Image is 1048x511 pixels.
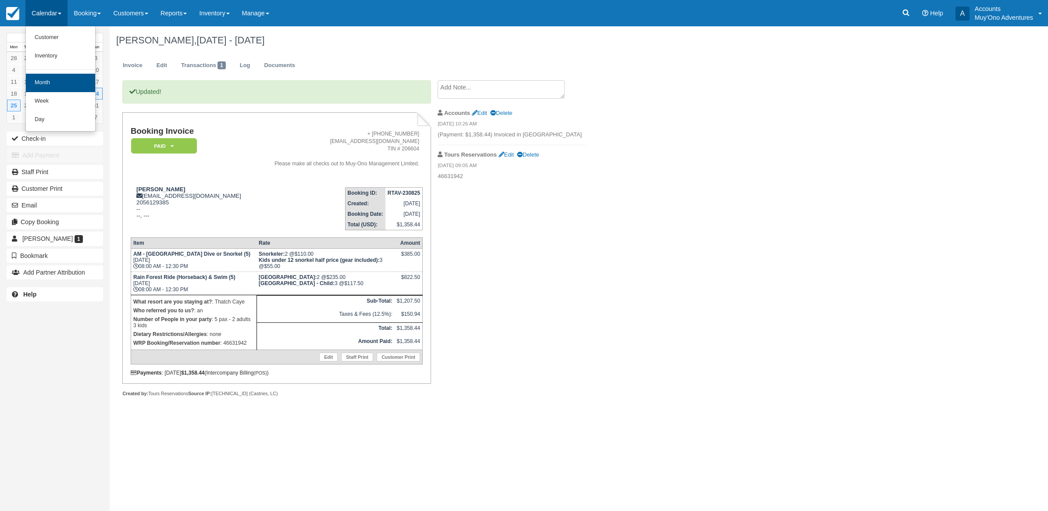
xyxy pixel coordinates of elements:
button: Copy Booking [7,215,103,229]
th: Sun [89,43,103,52]
span: 1 [217,61,226,69]
h1: Booking Invoice [131,127,254,136]
a: Transactions1 [175,57,232,74]
strong: Rain Forest Ride (Horseback) & Swim (5) [133,274,235,280]
a: Documents [257,57,302,74]
em: [DATE] 09:05 AM [438,162,585,172]
a: [PERSON_NAME] 1 [7,232,103,246]
strong: RTAV-230825 [388,190,420,196]
img: checkfront-main-nav-mini-logo.png [6,7,19,20]
a: Edit [150,57,174,74]
div: A [955,7,970,21]
a: Customer Print [377,353,420,361]
td: Taxes & Fees (12.5%): [257,309,395,322]
button: Bookmark [7,249,103,263]
strong: Source IP: [188,391,211,396]
strong: Thatch Caye Resort [259,274,317,280]
strong: [PERSON_NAME] [136,186,185,193]
span: $55.00 [264,263,280,269]
span: Help [930,10,943,17]
td: $150.94 [395,309,423,322]
td: 2 @ 3 @ [257,272,395,295]
td: [DATE] 08:00 AM - 12:30 PM [131,272,257,295]
a: 4 [7,64,21,76]
td: $1,358.44 [385,219,423,230]
span: [PERSON_NAME] [22,235,73,242]
th: Booking Date: [345,209,385,219]
a: 26 [21,100,34,111]
button: Check-in [7,132,103,146]
a: 31 [89,100,103,111]
th: Rate [257,237,395,248]
div: Tours Reservations [TECHNICAL_ID] (Castries, LC) [122,390,431,397]
td: [DATE] 08:00 AM - 12:30 PM [131,248,257,272]
div: $385.00 [397,251,420,264]
a: 3 [89,52,103,64]
a: 2 [21,111,34,123]
a: Staff Print [341,353,373,361]
h1: [PERSON_NAME], [116,35,889,46]
strong: Dietary Restrictions/Allergies [133,331,207,337]
a: 18 [7,88,21,100]
strong: Snorkeler [259,251,285,257]
p: : 5 pax - 2 adults 3 kids [133,315,254,330]
strong: Who referred you to us? [133,307,194,314]
a: 24 [89,88,103,100]
strong: Accounts [444,110,470,116]
small: (POS) [254,370,267,375]
div: : [DATE] (Intercompany Billing ) [131,370,423,376]
strong: Created by: [122,391,148,396]
td: 2 @ 3 @ [257,248,395,272]
a: Delete [490,110,512,116]
strong: What resort are you staying at? [133,299,212,305]
th: Amount Paid: [257,336,395,350]
td: [DATE] [385,209,423,219]
th: Mon [7,43,21,52]
a: Log [233,57,257,74]
ul: Calendar [25,26,96,132]
strong: WRP Booking/Reservation number [133,340,220,346]
th: Tue [21,43,34,52]
a: 7 [89,111,103,123]
em: Paid [131,138,197,154]
strong: Number of People in your party [133,316,212,322]
a: Customer Print [7,182,103,196]
address: + [PHONE_NUMBER] [EMAIL_ADDRESS][DOMAIN_NAME] TIN # 206604 Please make all checks out to Muy-Ono ... [257,130,420,168]
a: 11 [7,76,21,88]
strong: Thatch Caye Resort - Child [259,280,335,286]
th: Sub-Total: [257,295,395,309]
p: : 46631942 [133,339,254,347]
td: $1,358.44 [395,336,423,350]
span: $235.00 [327,274,346,280]
a: Month [26,74,95,92]
strong: $1,358.44 [181,370,204,376]
a: Edit [472,110,487,116]
span: 1 [75,235,83,243]
a: Week [26,92,95,111]
div: [EMAIL_ADDRESS][DOMAIN_NAME] 2056129385 -- --, --- [131,186,254,230]
i: Help [922,10,928,16]
div: $822.50 [397,274,420,287]
b: Help [23,291,36,298]
p: (Payment: $1,358.44) Invoiced in [GEOGRAPHIC_DATA] [438,131,585,139]
button: Add Payment [7,148,103,162]
a: Paid [131,138,194,154]
p: : Thatch Caye [133,297,254,306]
a: Help [7,287,103,301]
p: Muy'Ono Adventures [975,13,1033,22]
a: 10 [89,64,103,76]
strong: Payments [131,370,162,376]
a: 17 [89,76,103,88]
strong: Kids under 12 snorkel half price (gear included) [259,257,379,263]
td: $1,207.50 [395,295,423,309]
span: [DATE] - [DATE] [196,35,264,46]
button: Email [7,198,103,212]
td: $1,358.44 [395,322,423,336]
th: Booking ID: [345,187,385,198]
th: Amount [395,237,423,248]
a: Inventory [26,47,95,65]
strong: Tours Reservations [444,151,497,158]
a: 12 [21,76,34,88]
p: : an [133,306,254,315]
a: 5 [21,64,34,76]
